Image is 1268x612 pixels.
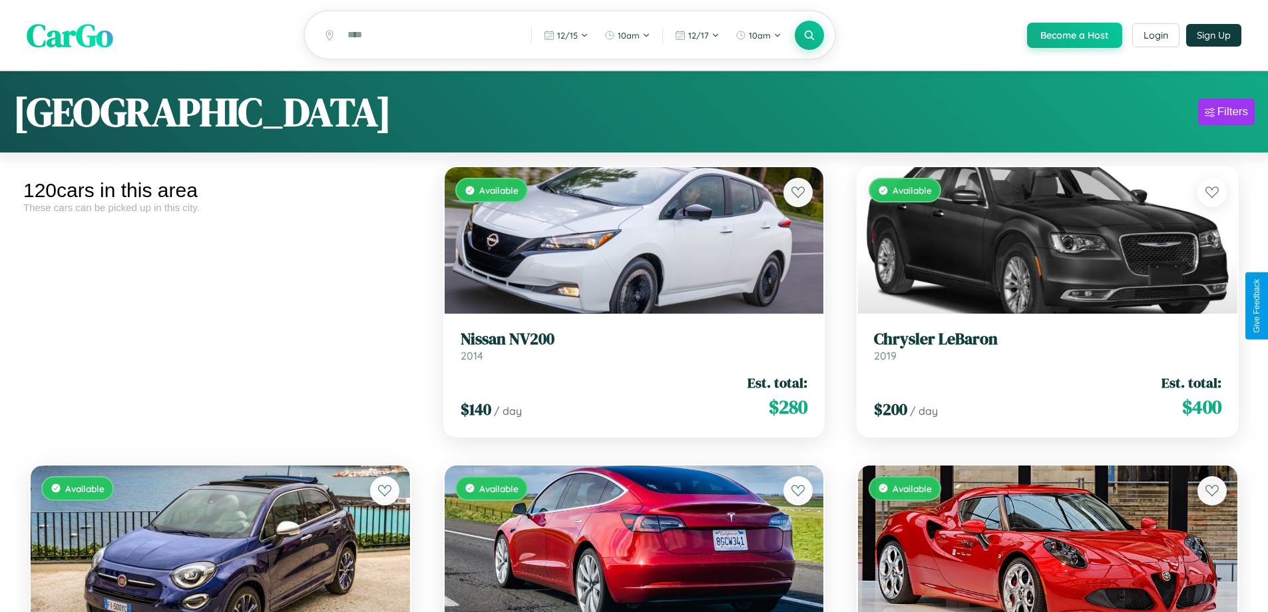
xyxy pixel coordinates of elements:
[598,25,657,46] button: 10am
[618,30,640,41] span: 10am
[461,349,483,362] span: 2014
[23,202,417,213] div: These cars can be picked up in this city.
[688,30,709,41] span: 12 / 17
[13,85,391,139] h1: [GEOGRAPHIC_DATA]
[479,184,519,196] span: Available
[874,349,897,362] span: 2019
[874,330,1221,362] a: Chrysler LeBaron2019
[893,184,932,196] span: Available
[461,330,808,349] h3: Nissan NV200
[479,483,519,494] span: Available
[537,25,595,46] button: 12/15
[1186,24,1241,47] button: Sign Up
[1217,105,1248,119] div: Filters
[668,25,726,46] button: 12/17
[910,404,938,418] span: / day
[461,330,808,362] a: Nissan NV2002014
[23,179,417,202] div: 120 cars in this area
[27,13,113,57] span: CarGo
[1252,279,1261,333] div: Give Feedback
[494,404,522,418] span: / day
[557,30,578,41] span: 12 / 15
[461,398,491,420] span: $ 140
[769,394,807,420] span: $ 280
[874,398,907,420] span: $ 200
[65,483,105,494] span: Available
[1162,373,1221,392] span: Est. total:
[729,25,788,46] button: 10am
[893,483,932,494] span: Available
[749,30,771,41] span: 10am
[1182,394,1221,420] span: $ 400
[1132,23,1179,47] button: Login
[1198,99,1255,125] button: Filters
[874,330,1221,349] h3: Chrysler LeBaron
[747,373,807,392] span: Est. total:
[1027,23,1122,48] button: Become a Host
